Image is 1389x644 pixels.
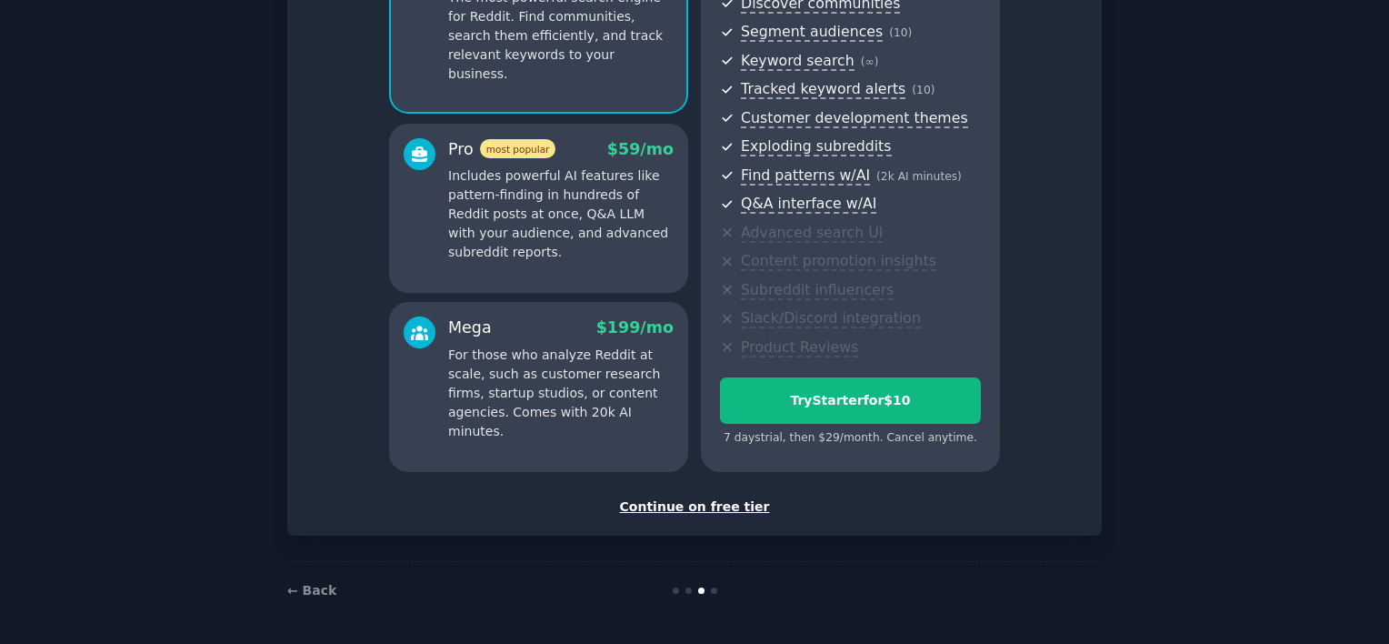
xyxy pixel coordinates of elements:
[741,224,883,243] span: Advanced search UI
[741,109,968,128] span: Customer development themes
[448,317,492,339] div: Mega
[596,318,674,337] span: $ 199 /mo
[912,84,934,96] span: ( 10 )
[448,346,674,441] p: For those who analyze Reddit at scale, such as customer research firms, startup studios, or conte...
[741,23,883,42] span: Segment audiences
[741,338,858,357] span: Product Reviews
[448,138,555,161] div: Pro
[741,309,921,328] span: Slack/Discord integration
[876,170,962,183] span: ( 2k AI minutes )
[741,252,936,271] span: Content promotion insights
[448,166,674,262] p: Includes powerful AI features like pattern-finding in hundreds of Reddit posts at once, Q&A LLM w...
[480,139,556,158] span: most popular
[287,583,336,598] a: ← Back
[741,195,876,214] span: Q&A interface w/AI
[721,391,980,410] div: Try Starter for $10
[720,430,981,447] div: 7 days trial, then $ 29 /month . Cancel anytime.
[741,52,854,71] span: Keyword search
[889,26,912,39] span: ( 10 )
[607,140,674,158] span: $ 59 /mo
[861,55,879,68] span: ( ∞ )
[741,166,870,186] span: Find patterns w/AI
[741,281,894,300] span: Subreddit influencers
[720,377,981,424] button: TryStarterfor$10
[741,80,905,99] span: Tracked keyword alerts
[306,498,1083,517] div: Continue on free tier
[741,137,891,156] span: Exploding subreddits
